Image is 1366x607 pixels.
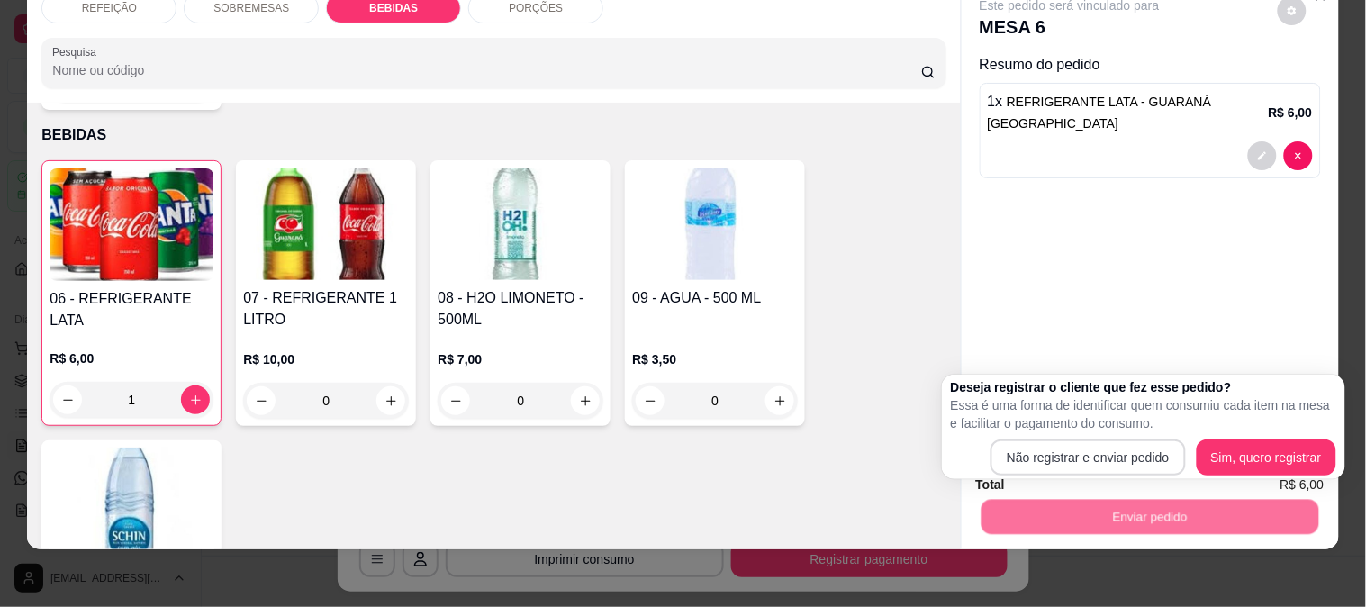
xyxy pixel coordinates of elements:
[632,350,798,368] p: R$ 3,50
[50,349,213,367] p: R$ 6,00
[52,61,921,79] input: Pesquisa
[52,44,103,59] label: Pesquisa
[632,168,798,280] img: product-image
[243,168,409,280] img: product-image
[991,439,1186,476] button: Não registrar e enviar pedido
[369,1,418,15] p: BEBIDAS
[571,386,600,415] button: increase-product-quantity
[636,386,665,415] button: decrease-product-quantity
[1248,141,1277,170] button: decrease-product-quantity
[50,168,213,281] img: product-image
[82,1,137,15] p: REFEIÇÃO
[980,14,1160,40] p: MESA 6
[50,288,213,331] h4: 06 - REFRIGERANTE LATA
[981,499,1318,534] button: Enviar pedido
[438,168,603,280] img: product-image
[1197,439,1336,476] button: Sim, quero registrar
[441,386,470,415] button: decrease-product-quantity
[1280,475,1325,494] span: R$ 6,00
[765,386,794,415] button: increase-product-quantity
[438,350,603,368] p: R$ 7,00
[1269,104,1313,122] p: R$ 6,00
[509,1,563,15] p: PORÇÕES
[980,54,1321,76] p: Resumo do pedido
[243,350,409,368] p: R$ 10,00
[49,448,214,560] img: product-image
[632,287,798,309] h4: 09 - AGUA - 500 ML
[1284,141,1313,170] button: decrease-product-quantity
[951,396,1336,432] p: Essa é uma forma de identificar quem consumiu cada item na mesa e facilitar o pagamento do consumo.
[243,287,409,331] h4: 07 - REFRIGERANTE 1 LITRO
[213,1,289,15] p: SOBREMESAS
[988,95,1212,131] span: REFRIGERANTE LATA - GUARANÁ [GEOGRAPHIC_DATA]
[438,287,603,331] h4: 08 - H2O LIMONETO - 500ML
[976,477,1005,492] strong: Total
[951,378,1336,396] h2: Deseja registrar o cliente que fez esse pedido?
[41,124,945,146] p: BEBIDAS
[988,91,1269,134] p: 1 x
